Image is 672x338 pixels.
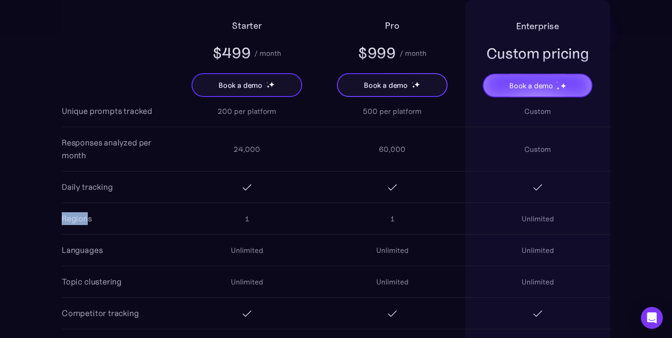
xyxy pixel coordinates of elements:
[269,81,275,87] img: star
[400,48,427,59] div: / month
[385,18,399,33] h2: Pro
[509,80,553,91] div: Book a demo
[483,74,592,97] a: Book a demostarstarstar
[412,85,415,88] img: star
[556,81,558,83] img: star
[234,144,260,155] div: 24,000
[62,105,152,118] div: Unique prompts tracked
[376,245,409,256] div: Unlimited
[390,213,395,224] div: 1
[62,181,112,193] div: Daily tracking
[641,307,663,329] div: Open Intercom Messenger
[363,106,421,117] div: 500 per platform
[62,136,174,162] div: Responses analyzed per month
[231,276,263,287] div: Unlimited
[62,212,92,225] div: Regions
[218,106,276,117] div: 200 per platform
[267,82,268,83] img: star
[62,244,102,257] div: Languages
[412,82,413,83] img: star
[192,73,302,97] a: Book a demostarstarstar
[267,85,270,88] img: star
[486,43,589,64] div: Custom pricing
[524,106,551,117] div: Custom
[522,245,554,256] div: Unlimited
[62,307,139,320] div: Competitor tracking
[358,43,396,63] div: $999
[379,144,405,155] div: 60,000
[376,276,409,287] div: Unlimited
[524,144,551,155] div: Custom
[556,87,560,90] img: star
[213,43,251,63] div: $499
[254,48,281,59] div: / month
[245,213,249,224] div: 1
[560,83,566,89] img: star
[219,80,262,91] div: Book a demo
[516,19,559,33] h2: Enterprise
[414,81,420,87] img: star
[232,18,262,33] h2: Starter
[337,73,448,97] a: Book a demostarstarstar
[522,213,554,224] div: Unlimited
[522,276,554,287] div: Unlimited
[231,245,263,256] div: Unlimited
[364,80,408,91] div: Book a demo
[62,275,122,288] div: Topic clustering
